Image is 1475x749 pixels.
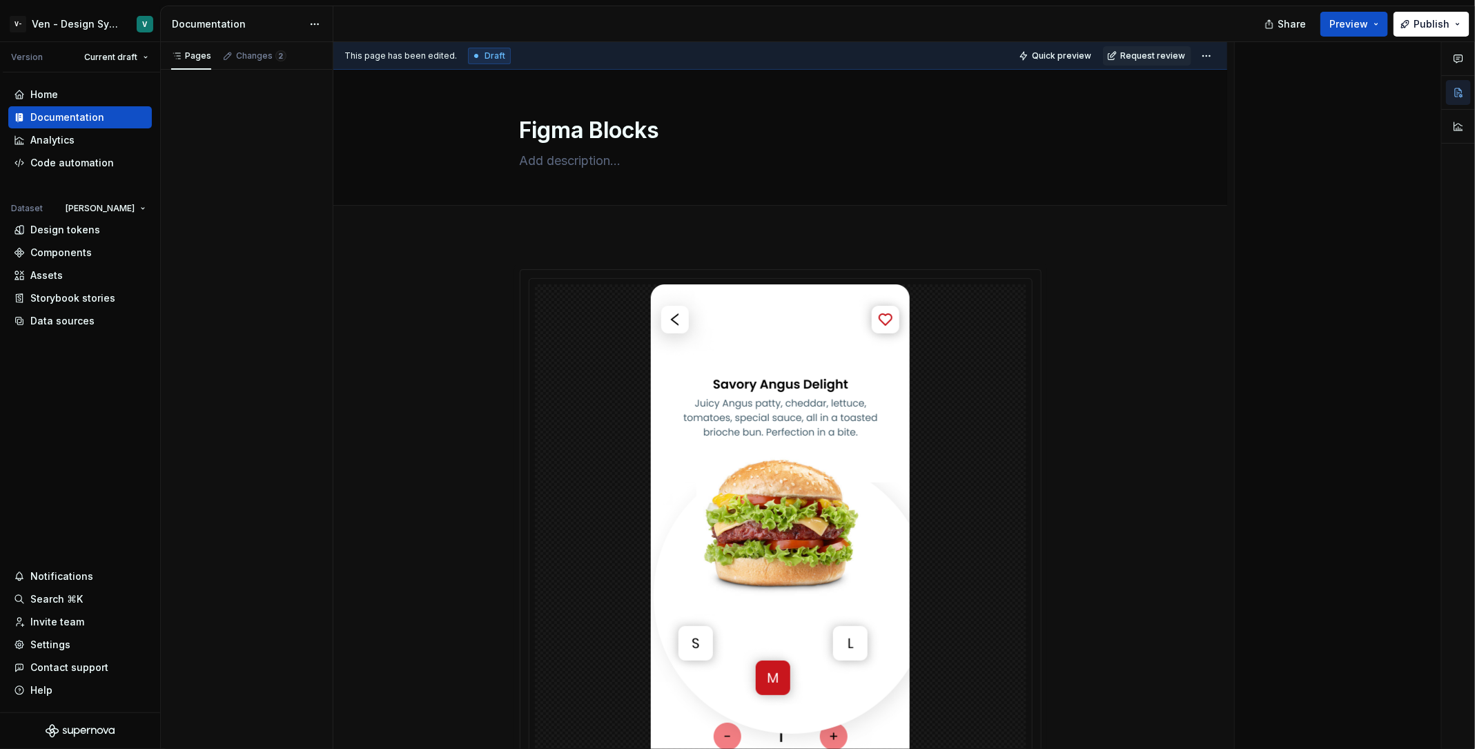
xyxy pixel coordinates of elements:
a: Components [8,242,152,264]
div: Data sources [30,314,95,328]
a: Invite team [8,611,152,633]
button: [PERSON_NAME] [59,199,152,218]
button: Current draft [78,48,155,67]
button: Publish [1394,12,1469,37]
div: Ven - Design System Test [32,17,120,31]
div: Documentation [172,17,302,31]
span: 2 [275,50,286,61]
a: Design tokens [8,219,152,241]
div: Pages [171,50,211,61]
div: Analytics [30,133,75,147]
div: Search ⌘K [30,592,83,606]
button: Notifications [8,565,152,587]
div: Version [11,52,43,63]
button: Quick preview [1015,46,1097,66]
textarea: Figma Blocks [517,114,1039,147]
div: Draft [468,48,511,64]
a: Settings [8,634,152,656]
a: Analytics [8,129,152,151]
span: This page has been edited. [344,50,457,61]
div: Assets [30,269,63,282]
div: Help [30,683,52,697]
span: Current draft [84,52,137,63]
div: Home [30,88,58,101]
div: Invite team [30,615,84,629]
span: Request review [1120,50,1185,61]
div: Components [30,246,92,260]
button: V-Ven - Design System TestV [3,9,157,39]
div: Design tokens [30,223,100,237]
button: Contact support [8,656,152,679]
span: Share [1278,17,1306,31]
span: Publish [1414,17,1449,31]
div: V- [10,16,26,32]
div: Documentation [30,110,104,124]
span: Preview [1329,17,1368,31]
div: Contact support [30,661,108,674]
span: Quick preview [1032,50,1091,61]
div: Storybook stories [30,291,115,305]
div: Changes [236,50,286,61]
a: Assets [8,264,152,286]
button: Request review [1103,46,1191,66]
div: Settings [30,638,70,652]
button: Help [8,679,152,701]
div: Notifications [30,570,93,583]
div: Code automation [30,156,114,170]
a: Home [8,84,152,106]
button: Preview [1320,12,1388,37]
div: V [143,19,148,30]
div: Dataset [11,203,43,214]
span: [PERSON_NAME] [66,203,135,214]
button: Search ⌘K [8,588,152,610]
svg: Supernova Logo [46,724,115,738]
a: Storybook stories [8,287,152,309]
a: Code automation [8,152,152,174]
a: Documentation [8,106,152,128]
button: Share [1258,12,1315,37]
a: Data sources [8,310,152,332]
